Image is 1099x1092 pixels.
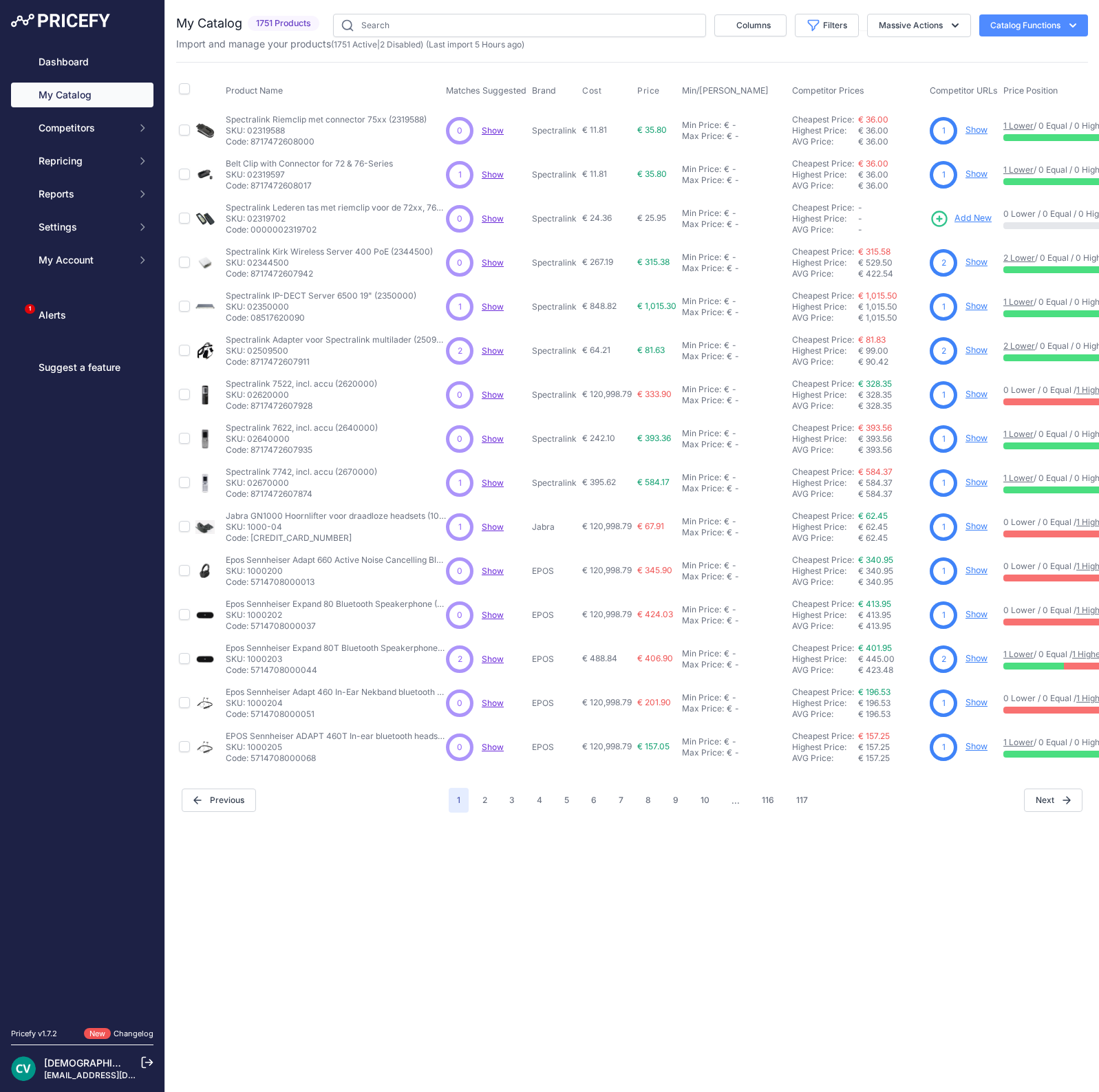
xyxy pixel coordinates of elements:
button: Go to page 10 [692,788,718,813]
a: € 401.95 [858,643,892,653]
button: Reports [11,182,153,206]
div: - [729,208,736,219]
div: € [727,219,732,230]
p: Code: 8717472607935 [226,445,378,456]
span: € 81.63 [637,345,665,355]
button: Go to page 8 [637,788,659,813]
a: Show [965,521,988,531]
button: Filters [795,14,859,37]
div: € 36.00 [858,136,924,147]
button: Repricing [11,149,153,173]
span: Show [482,345,504,356]
p: Code: 8717472607911 [226,356,446,367]
a: Cheapest Price: [792,555,854,565]
div: € [724,296,729,307]
div: - [732,439,739,450]
span: 1751 Products [248,16,319,32]
div: - [729,472,736,483]
p: SKU: 02319597 [226,169,393,180]
div: € [724,472,729,483]
span: - [858,224,862,235]
a: Show [482,654,504,664]
p: SKU: 02319588 [226,125,427,136]
span: Show [482,125,504,136]
span: 0 [457,433,462,445]
a: Show [965,697,988,707]
p: Code: 08517620090 [226,312,416,323]
button: Go to page 117 [788,788,816,813]
span: Show [482,522,504,532]
a: Show [482,566,504,576]
button: My Account [11,248,153,272]
p: SKU: 02344500 [226,257,433,268]
span: € 25.95 [637,213,666,223]
a: [EMAIL_ADDRESS][DOMAIN_NAME] [44,1070,188,1080]
p: Spectralink [532,301,577,312]
a: € 315.58 [858,246,890,257]
span: 2 [941,345,946,357]
a: Cheapest Price: [792,422,854,433]
span: Add New [954,212,992,225]
div: € 422.54 [858,268,924,279]
div: Max Price: [682,307,724,318]
a: Show [965,741,988,751]
div: - [732,175,739,186]
div: AVG Price: [792,356,858,367]
span: Min/[PERSON_NAME] [682,85,769,96]
div: Highest Price: [792,125,858,136]
a: Show [965,125,988,135]
a: Cheapest Price: [792,114,854,125]
span: € 64.21 [582,345,610,355]
div: - [732,351,739,362]
div: AVG Price: [792,312,858,323]
span: Matches Suggested [446,85,526,96]
a: Show [482,433,504,444]
a: Cheapest Price: [792,158,854,169]
button: Go to page 2 [474,788,495,813]
span: € 848.82 [582,301,617,311]
span: Show [482,301,504,312]
div: - [729,120,736,131]
div: € [724,120,729,131]
p: SKU: 02350000 [226,301,416,312]
p: Code: 8717472607942 [226,268,433,279]
span: Repricing [39,154,129,168]
a: 1 Lower [1003,649,1034,659]
a: 1751 Active [334,39,377,50]
div: - [732,219,739,230]
a: Cheapest Price: [792,202,854,213]
div: Highest Price: [792,301,858,312]
span: Show [482,478,504,488]
div: - [732,131,739,142]
p: SKU: 02620000 [226,389,377,400]
div: - [729,252,736,263]
div: € [727,175,732,186]
span: (Last import 5 Hours ago) [426,39,524,50]
span: Show [482,610,504,620]
span: 2 [941,257,946,269]
a: Alerts [11,303,153,328]
div: € [727,351,732,362]
p: Spectralink IP-DECT Server 6500 19" (2350000) [226,290,416,301]
div: € 393.56 [858,445,924,456]
span: Reports [39,187,129,201]
div: - [732,263,739,274]
span: € 11.81 [582,169,607,179]
div: - [729,296,736,307]
span: € 267.19 [582,257,613,267]
div: Min Price: [682,208,721,219]
a: Show [965,433,988,443]
span: 0 [457,125,462,137]
div: € [727,439,732,450]
a: € 584.37 [858,467,893,477]
div: AVG Price: [792,445,858,456]
div: Max Price: [682,263,724,274]
span: € 11.81 [582,125,607,135]
span: Competitor Prices [792,85,864,96]
a: € 81.83 [858,334,886,345]
a: Show [965,389,988,399]
span: € 333.90 [637,389,672,399]
span: € 36.00 [858,169,888,180]
p: Code: 8717472608017 [226,180,393,191]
